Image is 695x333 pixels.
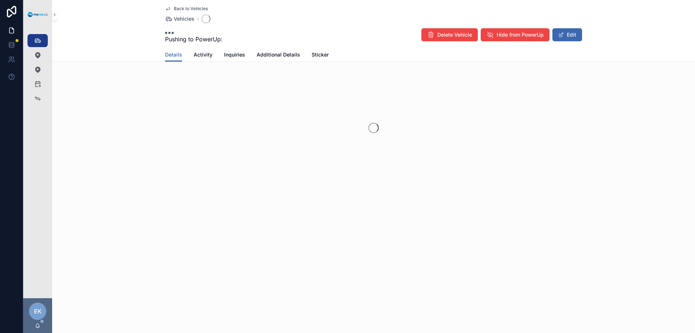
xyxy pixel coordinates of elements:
span: Hide from PowerUp [497,31,544,38]
a: Back to Vehicles [165,6,208,12]
span: Inquiries [224,51,245,58]
button: Delete Vehicle [421,28,478,41]
span: Details [165,51,182,58]
a: Vehicles [165,15,194,22]
span: Vehicles [174,15,194,22]
span: Additional Details [257,51,300,58]
a: Sticker [312,48,329,63]
span: Sticker [312,51,329,58]
span: Pushing to PowerUp: [165,35,223,43]
button: Edit [552,28,582,41]
a: Inquiries [224,48,245,63]
a: Activity [194,48,212,63]
a: Details [165,48,182,62]
a: Additional Details [257,48,300,63]
span: Delete Vehicle [437,31,472,38]
span: EK [34,307,42,316]
button: Hide from PowerUp [481,28,549,41]
div: scrollable content [23,29,52,115]
img: App logo [28,12,48,17]
span: Back to Vehicles [174,6,208,12]
span: Activity [194,51,212,58]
